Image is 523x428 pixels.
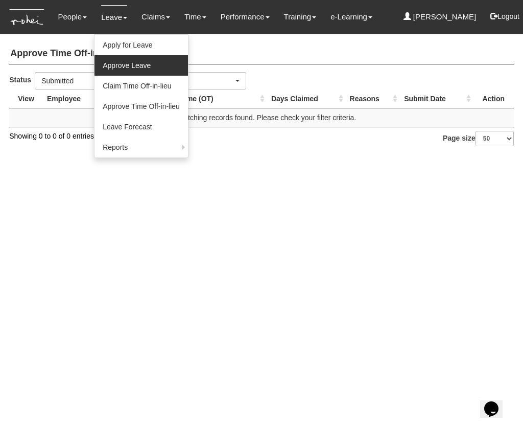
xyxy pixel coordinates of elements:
[267,89,346,108] th: Days Claimed : activate to sort column ascending
[101,5,127,29] a: Leave
[41,76,233,86] div: Submitted
[58,5,87,29] a: People
[94,117,188,137] a: Leave Forecast
[43,89,104,108] th: Employee : activate to sort column ascending
[94,35,188,55] a: Apply for Leave
[403,5,477,29] a: [PERSON_NAME]
[9,72,35,87] label: Status
[400,89,473,108] th: Submit Date : activate to sort column ascending
[9,43,514,64] h4: Approve Time Off-in-lieu Claims
[94,96,188,117] a: Approve Time Off-in-lieu
[221,5,270,29] a: Performance
[9,89,43,108] th: View
[35,72,246,89] button: Submitted
[476,131,514,146] select: Page size
[346,89,400,108] th: Reasons : activate to sort column ascending
[94,76,188,96] a: Claim Time Off-in-lieu
[284,5,317,29] a: Training
[473,89,514,108] th: Action
[94,137,188,157] a: Reports
[141,5,170,29] a: Claims
[480,387,513,418] iframe: chat widget
[94,55,188,76] a: Approve Leave
[184,5,206,29] a: Time
[330,5,372,29] a: e-Learning
[443,131,514,146] label: Page size
[9,108,514,127] td: No matching records found. Please check your filter criteria.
